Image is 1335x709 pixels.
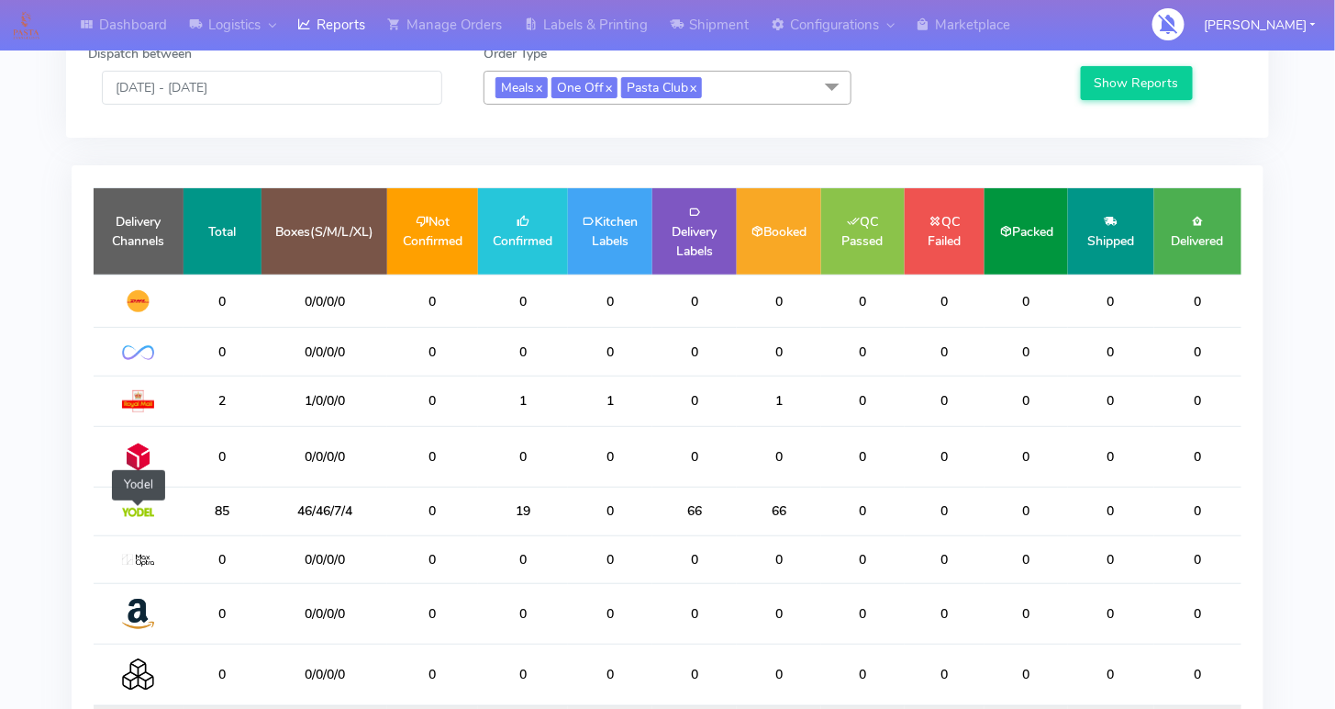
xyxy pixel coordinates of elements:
[905,328,985,376] td: 0
[387,275,477,328] td: 0
[737,645,821,705] td: 0
[88,44,192,63] label: Dispatch between
[621,77,702,98] span: Pasta Club
[261,426,387,487] td: 0/0/0/0
[1154,188,1242,275] td: Delivered
[184,376,261,426] td: 2
[184,583,261,644] td: 0
[478,188,568,275] td: Confirmed
[387,488,477,535] td: 0
[1154,328,1242,376] td: 0
[122,555,154,568] img: MaxOptra
[737,275,821,328] td: 0
[985,426,1068,487] td: 0
[478,488,568,535] td: 19
[905,645,985,705] td: 0
[821,488,905,535] td: 0
[1081,66,1194,100] button: Show Reports
[985,328,1068,376] td: 0
[261,376,387,426] td: 1/0/0/0
[568,376,652,426] td: 1
[184,488,261,535] td: 85
[905,583,985,644] td: 0
[821,275,905,328] td: 0
[652,645,737,705] td: 0
[652,535,737,583] td: 0
[478,328,568,376] td: 0
[122,390,154,412] img: Royal Mail
[122,508,154,517] img: Yodel
[184,535,261,583] td: 0
[737,488,821,535] td: 66
[122,598,154,630] img: Amazon
[261,645,387,705] td: 0/0/0/0
[1068,645,1153,705] td: 0
[184,188,261,275] td: Total
[568,275,652,328] td: 0
[387,328,477,376] td: 0
[568,488,652,535] td: 0
[1154,275,1242,328] td: 0
[1154,583,1242,644] td: 0
[1154,645,1242,705] td: 0
[122,345,154,361] img: OnFleet
[534,77,542,96] a: x
[1068,328,1153,376] td: 0
[1068,275,1153,328] td: 0
[1068,535,1153,583] td: 0
[568,426,652,487] td: 0
[1068,426,1153,487] td: 0
[184,426,261,487] td: 0
[1068,188,1153,275] td: Shipped
[122,289,154,313] img: DHL
[551,77,617,98] span: One Off
[737,188,821,275] td: Booked
[122,441,154,473] img: DPD
[905,188,985,275] td: QC Failed
[387,426,477,487] td: 0
[478,426,568,487] td: 0
[985,583,1068,644] td: 0
[261,488,387,535] td: 46/46/7/4
[387,376,477,426] td: 0
[821,188,905,275] td: QC Passed
[688,77,696,96] a: x
[821,535,905,583] td: 0
[387,188,477,275] td: Not Confirmed
[652,488,737,535] td: 66
[737,328,821,376] td: 0
[1068,376,1153,426] td: 0
[737,535,821,583] td: 0
[1190,6,1329,44] button: [PERSON_NAME]
[478,275,568,328] td: 0
[184,275,261,328] td: 0
[652,426,737,487] td: 0
[1068,583,1153,644] td: 0
[568,535,652,583] td: 0
[261,328,387,376] td: 0/0/0/0
[1154,376,1242,426] td: 0
[1154,426,1242,487] td: 0
[387,583,477,644] td: 0
[985,275,1068,328] td: 0
[652,583,737,644] td: 0
[905,488,985,535] td: 0
[821,583,905,644] td: 0
[985,376,1068,426] td: 0
[652,275,737,328] td: 0
[387,535,477,583] td: 0
[1154,535,1242,583] td: 0
[261,275,387,328] td: 0/0/0/0
[495,77,548,98] span: Meals
[94,188,184,275] td: Delivery Channels
[604,77,612,96] a: x
[568,328,652,376] td: 0
[652,188,737,275] td: Delivery Labels
[184,328,261,376] td: 0
[985,188,1068,275] td: Packed
[905,535,985,583] td: 0
[184,645,261,705] td: 0
[102,71,442,105] input: Pick the Daterange
[478,376,568,426] td: 1
[1154,488,1242,535] td: 0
